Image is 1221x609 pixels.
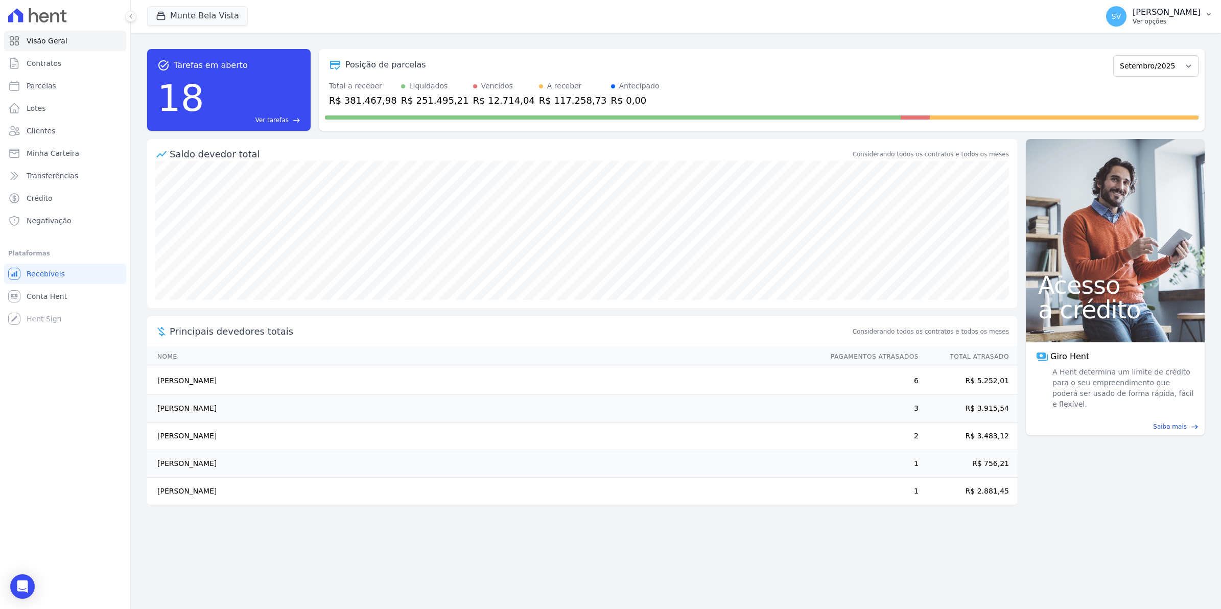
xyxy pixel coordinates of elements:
[1032,422,1199,431] a: Saiba mais east
[147,6,248,26] button: Munte Bela Vista
[329,93,397,107] div: R$ 381.467,98
[170,324,851,338] span: Principais devedores totais
[1038,297,1192,322] span: a crédito
[27,216,72,226] span: Negativação
[401,93,469,107] div: R$ 251.495,21
[10,574,35,599] div: Open Intercom Messenger
[157,59,170,72] span: task_alt
[611,93,660,107] div: R$ 0,00
[619,81,660,91] div: Antecipado
[1038,273,1192,297] span: Acesso
[1098,2,1221,31] button: SV [PERSON_NAME] Ver opções
[821,367,919,395] td: 6
[27,193,53,203] span: Crédito
[1050,367,1194,410] span: A Hent determina um limite de crédito para o seu empreendimento que poderá ser usado de forma ráp...
[27,81,56,91] span: Parcelas
[293,116,300,124] span: east
[409,81,448,91] div: Liquidados
[147,478,821,505] td: [PERSON_NAME]
[1133,7,1201,17] p: [PERSON_NAME]
[1153,422,1187,431] span: Saiba mais
[4,188,126,208] a: Crédito
[27,58,61,68] span: Contratos
[473,93,535,107] div: R$ 12.714,04
[4,31,126,51] a: Visão Geral
[919,423,1017,450] td: R$ 3.483,12
[147,450,821,478] td: [PERSON_NAME]
[27,103,46,113] span: Lotes
[821,423,919,450] td: 2
[4,76,126,96] a: Parcelas
[821,346,919,367] th: Pagamentos Atrasados
[255,115,289,125] span: Ver tarefas
[4,264,126,284] a: Recebíveis
[27,126,55,136] span: Clientes
[1133,17,1201,26] p: Ver opções
[4,210,126,231] a: Negativação
[481,81,513,91] div: Vencidos
[821,478,919,505] td: 1
[147,395,821,423] td: [PERSON_NAME]
[919,367,1017,395] td: R$ 5.252,01
[4,98,126,119] a: Lotes
[147,367,821,395] td: [PERSON_NAME]
[4,166,126,186] a: Transferências
[174,59,248,72] span: Tarefas em aberto
[1191,423,1199,431] span: east
[329,81,397,91] div: Total a receber
[8,247,122,260] div: Plataformas
[157,72,204,125] div: 18
[4,121,126,141] a: Clientes
[27,291,67,301] span: Conta Hent
[208,115,300,125] a: Ver tarefas east
[539,93,607,107] div: R$ 117.258,73
[27,148,79,158] span: Minha Carteira
[27,171,78,181] span: Transferências
[4,286,126,307] a: Conta Hent
[547,81,582,91] div: A receber
[147,423,821,450] td: [PERSON_NAME]
[919,478,1017,505] td: R$ 2.881,45
[4,143,126,163] a: Minha Carteira
[170,147,851,161] div: Saldo devedor total
[853,150,1009,159] div: Considerando todos os contratos e todos os meses
[4,53,126,74] a: Contratos
[919,450,1017,478] td: R$ 756,21
[821,395,919,423] td: 3
[27,269,65,279] span: Recebíveis
[1112,13,1121,20] span: SV
[919,395,1017,423] td: R$ 3.915,54
[27,36,67,46] span: Visão Geral
[1050,350,1089,363] span: Giro Hent
[853,327,1009,336] span: Considerando todos os contratos e todos os meses
[147,346,821,367] th: Nome
[919,346,1017,367] th: Total Atrasado
[821,450,919,478] td: 1
[345,59,426,71] div: Posição de parcelas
